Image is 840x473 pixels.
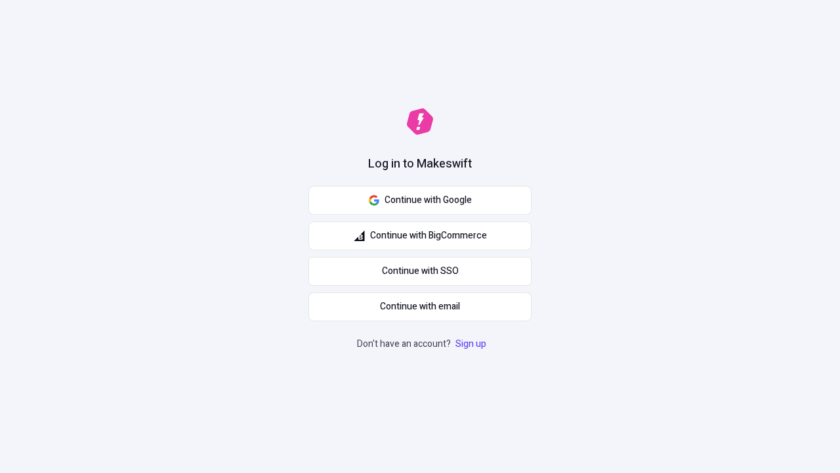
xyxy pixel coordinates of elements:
button: Continue with Google [308,186,532,215]
p: Don't have an account? [357,337,489,351]
span: Continue with email [380,300,460,314]
h1: Log in to Makeswift [368,156,472,173]
button: Continue with email [308,292,532,321]
span: Continue with Google [385,193,472,208]
a: Sign up [453,337,489,351]
button: Continue with BigCommerce [308,221,532,250]
a: Continue with SSO [308,257,532,286]
span: Continue with BigCommerce [370,229,487,243]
